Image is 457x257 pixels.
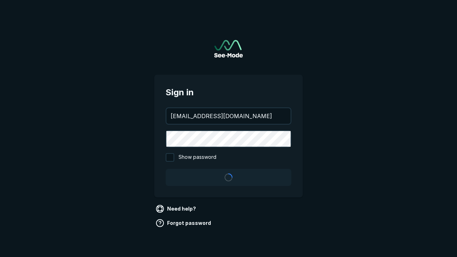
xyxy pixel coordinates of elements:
span: Sign in [166,86,291,99]
a: Need help? [154,203,199,215]
a: Forgot password [154,217,214,229]
input: your@email.com [166,108,291,124]
a: Go to sign in [214,40,243,57]
span: Show password [179,153,216,162]
img: See-Mode Logo [214,40,243,57]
